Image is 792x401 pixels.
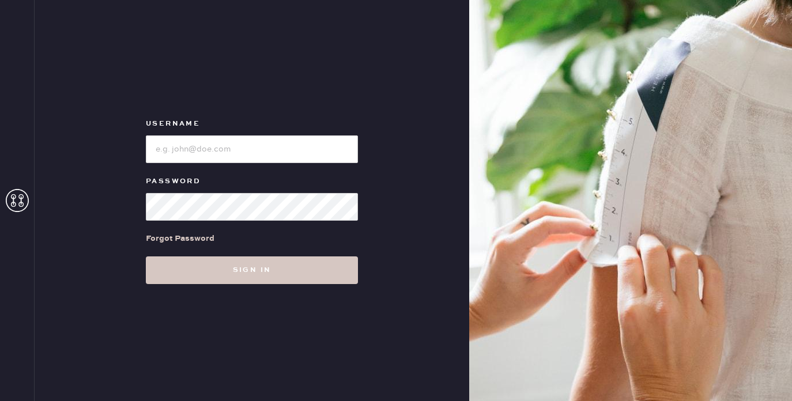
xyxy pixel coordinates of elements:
label: Username [146,117,358,131]
input: e.g. john@doe.com [146,135,358,163]
div: Forgot Password [146,232,214,245]
label: Password [146,175,358,188]
a: Forgot Password [146,221,214,256]
button: Sign in [146,256,358,284]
